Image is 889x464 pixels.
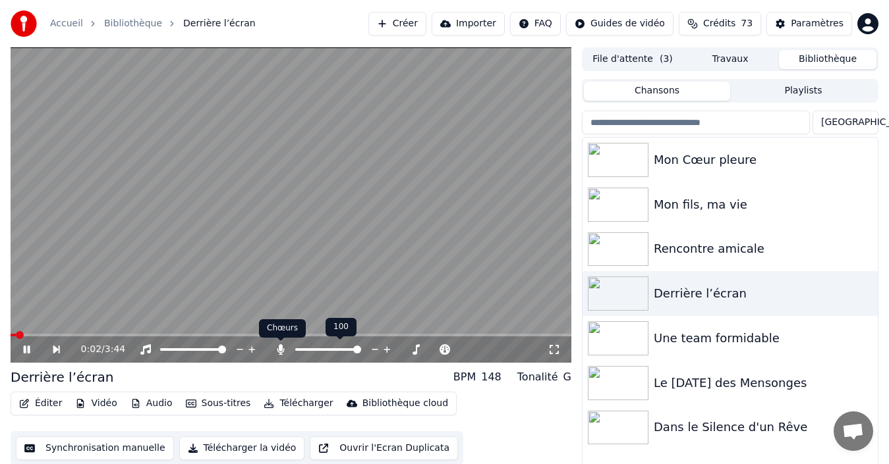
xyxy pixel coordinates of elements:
span: 3:44 [105,343,125,356]
div: Derrière l’écran [654,284,873,303]
div: Chœurs [259,319,306,338]
button: Bibliothèque [779,50,876,69]
div: BPM [453,369,476,385]
button: Crédits73 [679,12,761,36]
div: Mon fils, ma vie [654,195,873,214]
span: 73 [741,17,753,30]
button: Sous-titres [181,394,256,413]
div: Tonalité [517,369,558,385]
div: Derrière l’écran [11,368,113,386]
button: Chansons [584,82,730,101]
div: Bibliothèque cloud [362,397,448,410]
button: File d'attente [584,50,681,69]
button: Audio [125,394,178,413]
div: / [81,343,113,356]
span: ( 3 ) [660,53,673,66]
nav: breadcrumb [50,17,256,30]
div: Dans le Silence d'un Rêve [654,418,873,436]
span: 0:02 [81,343,101,356]
span: Crédits [703,17,735,30]
button: Créer [368,12,426,36]
div: Paramètres [791,17,844,30]
button: Paramètres [766,12,852,36]
a: Accueil [50,17,83,30]
button: Télécharger la vidéo [179,436,305,460]
button: Télécharger [258,394,338,413]
button: Éditer [14,394,67,413]
div: Rencontre amicale [654,240,873,258]
div: Le [DATE] des Mensonges [654,374,873,392]
div: Ouvrir le chat [834,411,873,451]
button: Travaux [681,50,779,69]
img: youka [11,11,37,37]
button: Importer [432,12,505,36]
div: 100 [326,318,357,336]
button: Vidéo [70,394,122,413]
a: Bibliothèque [104,17,162,30]
button: FAQ [510,12,561,36]
div: Une team formidable [654,329,873,348]
button: Synchronisation manuelle [16,436,174,460]
button: Ouvrir l'Ecran Duplicata [310,436,458,460]
span: Derrière l’écran [183,17,256,30]
div: Mon Cœur pleure [654,151,873,169]
div: G [563,369,571,385]
button: Playlists [730,82,876,101]
button: Guides de vidéo [566,12,674,36]
div: 148 [481,369,502,385]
